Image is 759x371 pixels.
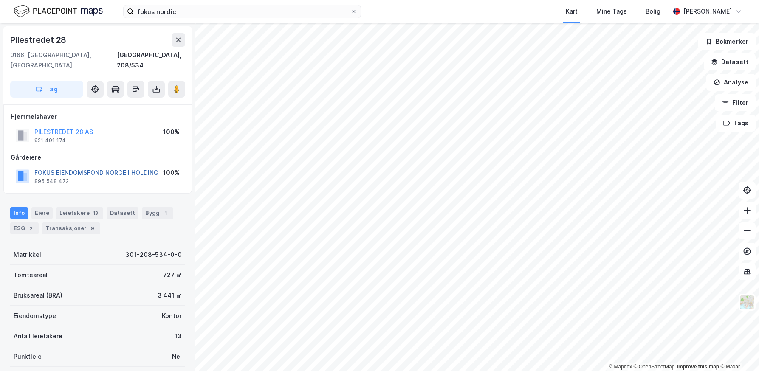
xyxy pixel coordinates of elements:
[91,209,100,217] div: 13
[10,33,68,47] div: Pilestredet 28
[717,330,759,371] div: Kontrollprogram for chat
[134,5,350,18] input: Søk på adresse, matrikkel, gårdeiere, leietakere eller personer
[11,152,185,163] div: Gårdeiere
[56,207,103,219] div: Leietakere
[609,364,632,370] a: Mapbox
[715,94,756,111] button: Filter
[698,33,756,50] button: Bokmerker
[10,50,117,70] div: 0166, [GEOGRAPHIC_DATA], [GEOGRAPHIC_DATA]
[163,270,182,280] div: 727 ㎡
[31,207,53,219] div: Eiere
[704,53,756,70] button: Datasett
[717,330,759,371] iframe: Chat Widget
[14,4,103,19] img: logo.f888ab2527a4732fd821a326f86c7f29.svg
[14,270,48,280] div: Tomteareal
[10,222,39,234] div: ESG
[14,250,41,260] div: Matrikkel
[14,331,62,341] div: Antall leietakere
[162,311,182,321] div: Kontor
[34,178,69,185] div: 895 548 472
[706,74,756,91] button: Analyse
[14,290,62,301] div: Bruksareal (BRA)
[107,207,138,219] div: Datasett
[163,127,180,137] div: 100%
[683,6,732,17] div: [PERSON_NAME]
[117,50,185,70] div: [GEOGRAPHIC_DATA], 208/534
[14,311,56,321] div: Eiendomstype
[11,112,185,122] div: Hjemmelshaver
[142,207,173,219] div: Bygg
[34,137,66,144] div: 921 491 174
[125,250,182,260] div: 301-208-534-0-0
[172,351,182,362] div: Nei
[739,294,755,310] img: Z
[10,207,28,219] div: Info
[158,290,182,301] div: 3 441 ㎡
[88,224,97,233] div: 9
[716,115,756,132] button: Tags
[10,81,83,98] button: Tag
[14,351,42,362] div: Punktleie
[646,6,660,17] div: Bolig
[27,224,35,233] div: 2
[677,364,719,370] a: Improve this map
[175,331,182,341] div: 13
[634,364,675,370] a: OpenStreetMap
[161,209,170,217] div: 1
[596,6,627,17] div: Mine Tags
[566,6,578,17] div: Kart
[163,168,180,178] div: 100%
[42,222,100,234] div: Transaksjoner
